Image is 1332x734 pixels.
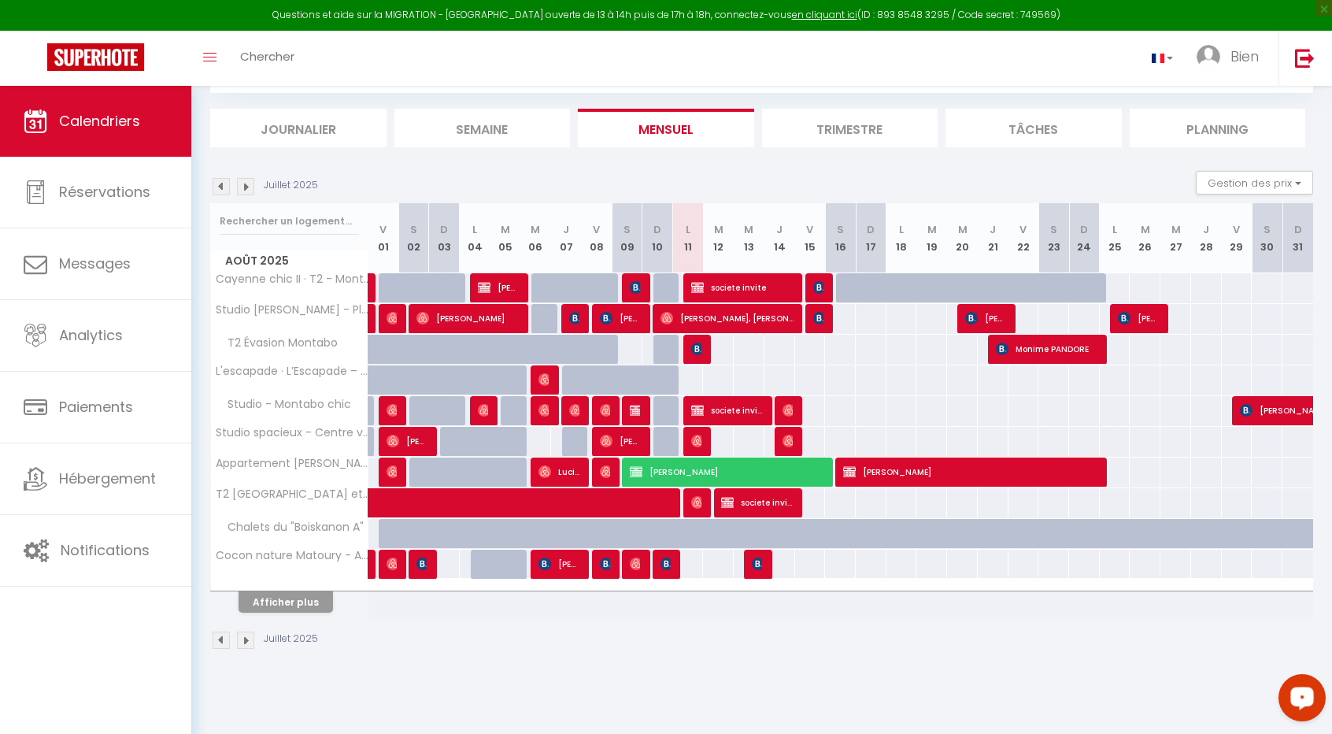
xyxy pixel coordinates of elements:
[379,222,387,237] abbr: V
[416,549,427,579] span: [PERSON_NAME]
[996,334,1098,364] span: Monime PANDORE
[213,335,342,352] span: T2 Évasion Montabo
[1160,203,1191,273] th: 27
[813,272,823,302] span: [PERSON_NAME]
[673,203,704,273] th: 11
[490,203,520,273] th: 05
[538,549,579,579] span: [PERSON_NAME]
[856,203,886,273] th: 17
[686,222,690,237] abbr: L
[734,203,764,273] th: 13
[653,222,661,237] abbr: D
[630,457,824,487] span: [PERSON_NAME]
[1069,203,1100,273] th: 24
[623,222,631,237] abbr: S
[213,519,368,536] span: Chalets du "Boiskanon A"
[642,203,673,273] th: 10
[240,48,294,65] span: Chercher
[630,549,640,579] span: [PERSON_NAME]
[744,222,753,237] abbr: M
[264,632,318,647] p: Juillet 2025
[764,203,795,273] th: 14
[691,426,701,456] span: [PERSON_NAME]
[630,272,640,302] span: [PERSON_NAME]
[691,334,701,364] span: [PERSON_NAME]
[387,395,397,425] span: [PERSON_NAME]
[806,222,813,237] abbr: V
[703,203,734,273] th: 12
[1282,203,1313,273] th: 31
[1191,203,1222,273] th: 28
[387,457,397,487] span: Samour Lagraville
[211,250,368,272] span: Août 2025
[538,457,579,487] span: Lucie Saint-Germain
[1264,222,1271,237] abbr: S
[752,549,762,579] span: [PERSON_NAME]
[213,488,371,500] span: T2 [GEOGRAPHIC_DATA] et restaurants
[886,203,917,273] th: 18
[501,222,510,237] abbr: M
[368,304,376,334] a: [PERSON_NAME]
[59,397,133,417] span: Paiements
[213,427,371,439] span: Studio spacieux - Centre ville
[837,222,844,237] abbr: S
[582,203,612,273] th: 08
[213,458,371,469] span: Appartement [PERSON_NAME] et Piscine - Baduel
[1008,203,1039,273] th: 22
[47,43,144,71] img: Super Booking
[59,325,123,345] span: Analytics
[410,222,417,237] abbr: S
[1203,222,1209,237] abbr: J
[1295,48,1315,68] img: logout
[762,109,938,147] li: Trimestre
[1294,222,1302,237] abbr: D
[978,203,1008,273] th: 21
[472,222,477,237] abbr: L
[691,487,701,517] span: [PERSON_NAME]
[600,549,610,579] span: [PERSON_NAME]
[213,365,371,377] span: L'escapade · L’Escapade – Studio proche plage & commerces
[460,203,490,273] th: 04
[387,426,427,456] span: [PERSON_NAME]
[945,109,1122,147] li: Tâches
[387,549,397,579] span: [PERSON_NAME]
[776,222,783,237] abbr: J
[1080,222,1088,237] abbr: D
[843,457,1099,487] span: [PERSON_NAME]
[1050,222,1057,237] abbr: S
[531,222,540,237] abbr: M
[660,303,794,333] span: [PERSON_NAME], [PERSON_NAME]
[569,303,579,333] span: [PERSON_NAME]
[478,395,488,425] span: [PERSON_NAME]
[538,395,549,425] span: [PERSON_NAME]
[593,222,600,237] abbr: V
[660,549,671,579] span: [PERSON_NAME]
[210,109,387,147] li: Journalier
[368,550,376,580] a: Lieutenant [PERSON_NAME]
[867,222,875,237] abbr: D
[520,203,551,273] th: 06
[990,222,996,237] abbr: J
[398,203,429,273] th: 02
[1196,171,1313,195] button: Gestion des prix
[578,109,754,147] li: Mensuel
[783,395,793,425] span: [PERSON_NAME]
[213,396,355,413] span: Studio - Montabo chic
[228,31,306,86] a: Chercher
[368,203,399,273] th: 01
[1130,109,1306,147] li: Planning
[600,395,610,425] span: Endriska Bachet
[213,550,371,562] span: Cocon nature Matoury - Amazon'conciergerie
[1197,45,1220,69] img: ...
[714,222,723,237] abbr: M
[825,203,856,273] th: 16
[61,540,150,560] span: Notifications
[965,303,1006,333] span: [PERSON_NAME]
[59,182,150,202] span: Réservations
[220,207,359,235] input: Rechercher un logement...
[630,395,640,425] span: [PERSON_NAME]
[795,203,826,273] th: 15
[1233,222,1240,237] abbr: V
[899,222,904,237] abbr: L
[394,109,571,147] li: Semaine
